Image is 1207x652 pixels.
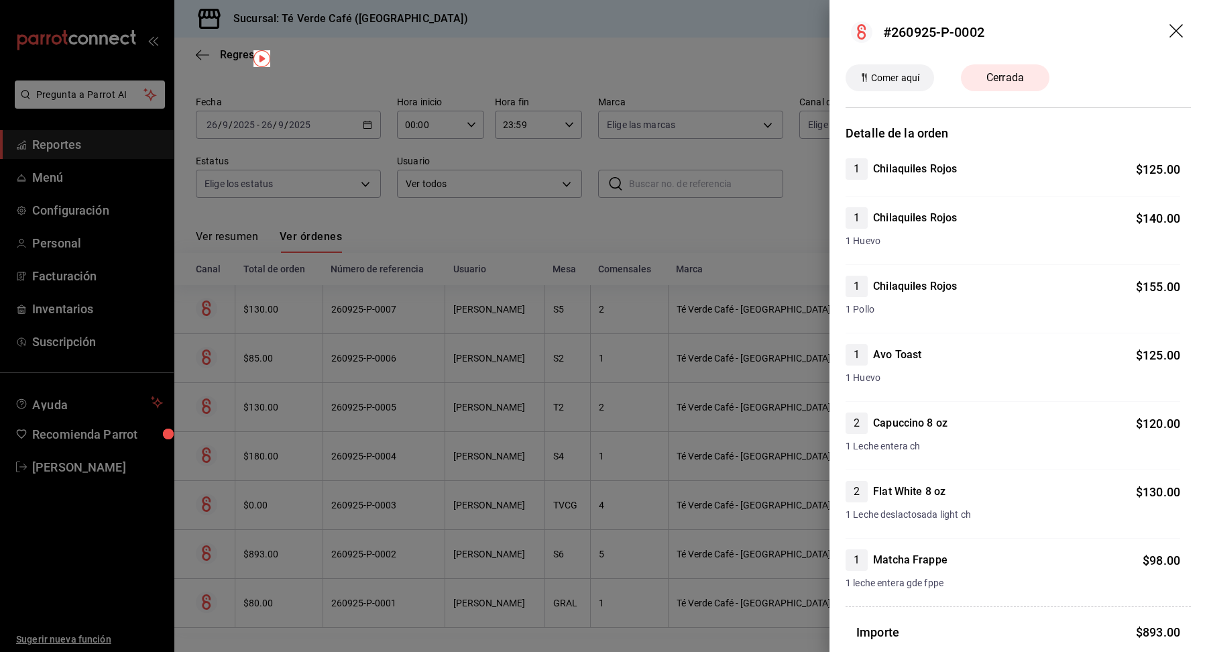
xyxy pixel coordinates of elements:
[873,278,957,294] h4: Chilaquiles Rojos
[873,161,957,177] h4: Chilaquiles Rojos
[846,484,868,500] span: 2
[846,278,868,294] span: 1
[846,508,1180,522] span: 1 Leche deslactosada light ch
[978,70,1032,86] span: Cerrada
[1136,348,1180,362] span: $ 125.00
[1136,417,1180,431] span: $ 120.00
[1136,625,1180,639] span: $ 893.00
[846,347,868,363] span: 1
[846,234,1180,248] span: 1 Huevo
[846,303,1180,317] span: 1 Pollo
[883,22,984,42] div: #260925-P-0002
[846,552,868,568] span: 1
[873,484,945,500] h4: Flat White 8 oz
[846,439,1180,453] span: 1 Leche entera ch
[856,623,899,641] h3: Importe
[846,371,1180,385] span: 1 Huevo
[1136,211,1180,225] span: $ 140.00
[846,124,1191,142] h3: Detalle de la orden
[846,210,868,226] span: 1
[846,161,868,177] span: 1
[1169,24,1186,40] button: drag
[1136,162,1180,176] span: $ 125.00
[1136,280,1180,294] span: $ 155.00
[873,415,947,431] h4: Capuccino 8 oz
[1136,485,1180,499] span: $ 130.00
[873,210,957,226] h4: Chilaquiles Rojos
[846,415,868,431] span: 2
[846,576,1180,590] span: 1 leche entera gde fppe
[253,50,270,67] img: Tooltip marker
[866,71,925,85] span: Comer aquí
[873,347,921,363] h4: Avo Toast
[873,552,947,568] h4: Matcha Frappe
[1143,553,1180,567] span: $ 98.00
